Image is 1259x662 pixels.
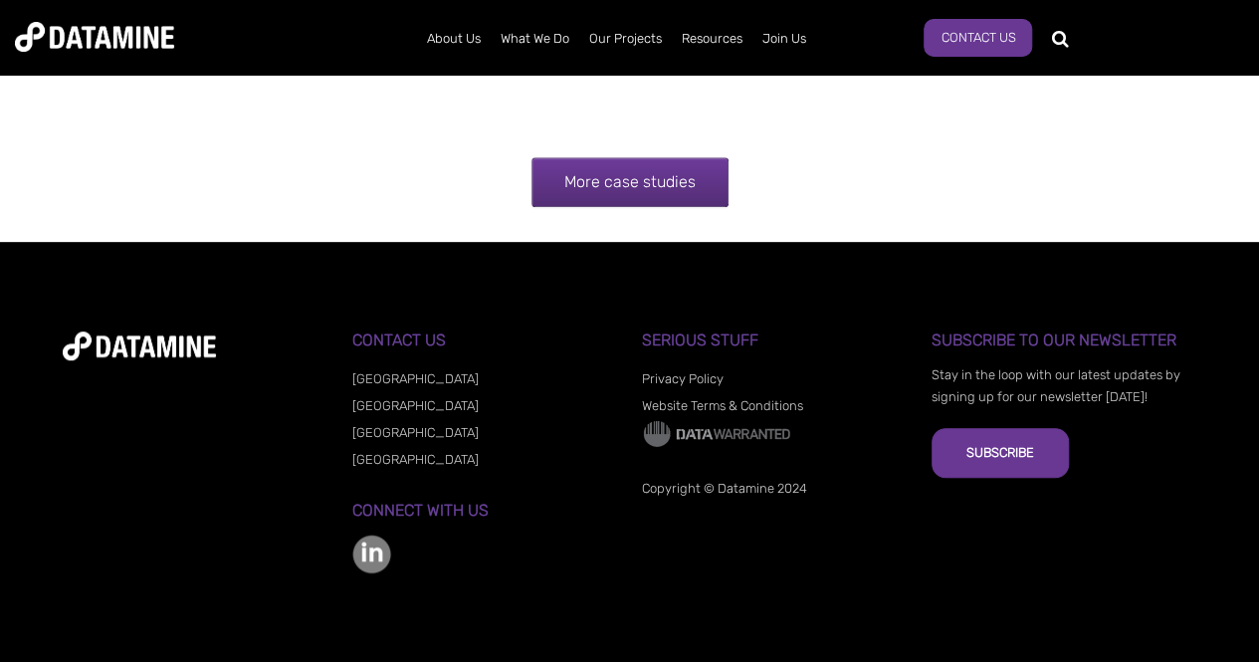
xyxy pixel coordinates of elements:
[352,502,618,520] h3: Connect with us
[15,22,174,52] img: Datamine
[752,13,816,65] a: Join Us
[352,535,391,573] img: linkedin-color
[642,331,908,349] h3: Serious Stuff
[932,428,1069,478] button: Subscribe
[642,419,791,449] img: Data Warranted Logo
[924,19,1032,57] a: Contact Us
[352,331,618,349] h3: Contact Us
[352,452,479,467] a: [GEOGRAPHIC_DATA]
[352,371,479,386] a: [GEOGRAPHIC_DATA]
[932,331,1197,349] h3: Subscribe to our Newsletter
[491,13,579,65] a: What We Do
[417,13,491,65] a: About Us
[579,13,672,65] a: Our Projects
[531,157,729,207] a: More case studies
[642,398,803,413] a: Website Terms & Conditions
[352,398,479,413] a: [GEOGRAPHIC_DATA]
[932,364,1197,408] p: Stay in the loop with our latest updates by signing up for our newsletter [DATE]!
[642,478,908,500] p: Copyright © Datamine 2024
[63,331,216,360] img: datamine-logo-white
[672,13,752,65] a: Resources
[642,371,724,386] a: Privacy Policy
[352,425,479,440] a: [GEOGRAPHIC_DATA]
